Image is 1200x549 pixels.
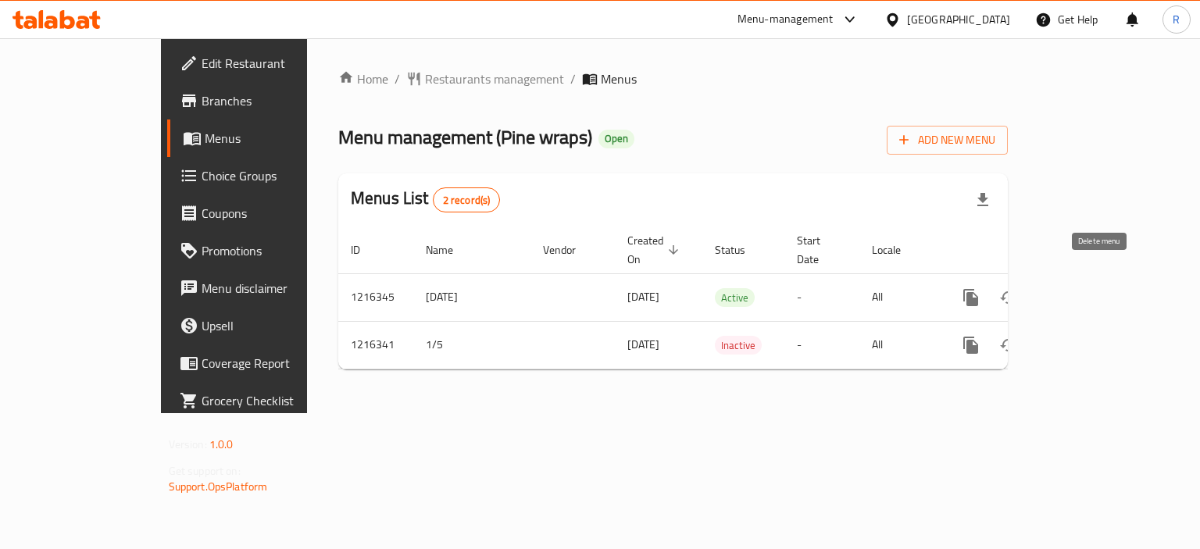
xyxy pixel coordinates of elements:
[715,241,766,259] span: Status
[601,70,637,88] span: Menus
[433,187,501,212] div: Total records count
[167,269,362,307] a: Menu disclaimer
[784,273,859,321] td: -
[202,166,349,185] span: Choice Groups
[167,45,362,82] a: Edit Restaurant
[715,289,755,307] span: Active
[627,287,659,307] span: [DATE]
[167,382,362,419] a: Grocery Checklist
[907,11,1010,28] div: [GEOGRAPHIC_DATA]
[338,273,413,321] td: 1216345
[338,226,1115,369] table: enhanced table
[205,129,349,148] span: Menus
[887,126,1008,155] button: Add New Menu
[351,187,500,212] h2: Menus List
[715,337,762,355] span: Inactive
[426,241,473,259] span: Name
[202,204,349,223] span: Coupons
[202,54,349,73] span: Edit Restaurant
[202,316,349,335] span: Upsell
[167,157,362,194] a: Choice Groups
[797,231,841,269] span: Start Date
[202,391,349,410] span: Grocery Checklist
[169,434,207,455] span: Version:
[167,344,362,382] a: Coverage Report
[202,354,349,373] span: Coverage Report
[167,119,362,157] a: Menus
[209,434,234,455] span: 1.0.0
[406,70,564,88] a: Restaurants management
[425,70,564,88] span: Restaurants management
[940,226,1115,274] th: Actions
[859,321,940,369] td: All
[627,231,684,269] span: Created On
[1173,11,1180,28] span: R
[413,321,530,369] td: 1/5
[737,10,834,29] div: Menu-management
[964,181,1002,219] div: Export file
[338,321,413,369] td: 1216341
[202,241,349,260] span: Promotions
[167,307,362,344] a: Upsell
[169,461,241,481] span: Get support on:
[167,194,362,232] a: Coupons
[784,321,859,369] td: -
[899,130,995,150] span: Add New Menu
[202,279,349,298] span: Menu disclaimer
[169,476,268,497] a: Support.OpsPlatform
[627,334,659,355] span: [DATE]
[167,82,362,119] a: Branches
[570,70,576,88] li: /
[543,241,596,259] span: Vendor
[598,132,634,145] span: Open
[167,232,362,269] a: Promotions
[351,241,380,259] span: ID
[990,279,1027,316] button: Change Status
[952,279,990,316] button: more
[395,70,400,88] li: /
[338,70,388,88] a: Home
[990,326,1027,364] button: Change Status
[859,273,940,321] td: All
[338,70,1008,88] nav: breadcrumb
[598,130,634,148] div: Open
[715,288,755,307] div: Active
[872,241,921,259] span: Locale
[202,91,349,110] span: Branches
[338,119,592,155] span: Menu management ( Pine wraps )
[715,336,762,355] div: Inactive
[413,273,530,321] td: [DATE]
[952,326,990,364] button: more
[434,193,500,208] span: 2 record(s)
